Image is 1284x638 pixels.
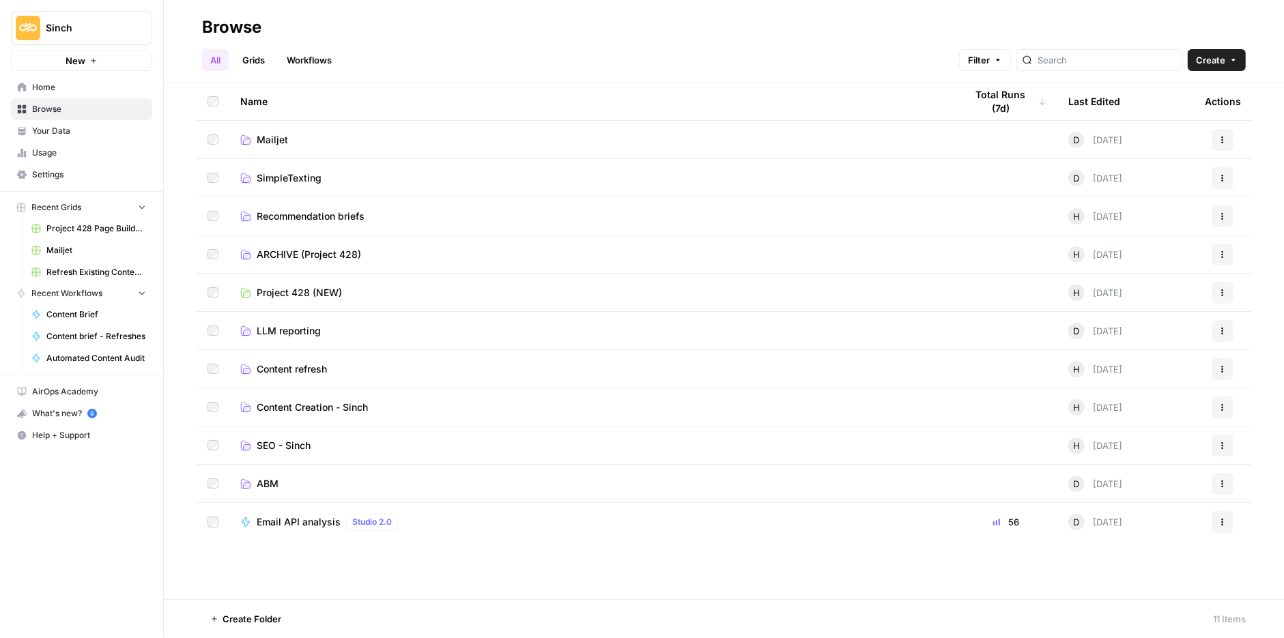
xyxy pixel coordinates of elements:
a: ABM [240,477,944,491]
a: Your Data [11,120,152,142]
a: Automated Content Audit [25,347,152,369]
span: H [1073,362,1080,376]
span: D [1074,324,1080,338]
span: Browse [32,103,146,115]
img: Sinch Logo [16,16,40,40]
a: Grids [234,49,273,71]
a: Workflows [279,49,340,71]
span: SEO - Sinch [257,439,311,452]
a: Email API analysisStudio 2.0 [240,514,944,530]
div: [DATE] [1068,361,1122,377]
input: Search [1038,53,1176,67]
a: Content refresh [240,362,944,376]
a: All [202,49,229,71]
div: [DATE] [1068,437,1122,454]
span: Automated Content Audit [46,352,146,364]
button: Recent Grids [11,197,152,218]
span: D [1074,171,1080,185]
button: Workspace: Sinch [11,11,152,45]
div: [DATE] [1068,170,1122,186]
span: Studio 2.0 [352,516,392,528]
a: AirOps Academy [11,381,152,403]
div: [DATE] [1068,246,1122,263]
a: Project 428 (NEW) [240,286,944,300]
span: Recommendation briefs [257,209,365,223]
div: Last Edited [1068,83,1120,120]
span: Content Creation - Sinch [257,401,368,414]
div: 56 [966,515,1046,529]
button: Filter [959,49,1011,71]
a: Content Creation - Sinch [240,401,944,414]
span: Help + Support [32,429,146,441]
span: Refresh Existing Content (1) [46,266,146,278]
span: Create [1196,53,1225,67]
a: LLM reporting [240,324,944,338]
span: Filter [968,53,990,67]
span: Create Folder [223,612,281,626]
div: Actions [1205,83,1241,120]
a: Home [11,76,152,98]
button: Create Folder [202,608,289,630]
div: [DATE] [1068,514,1122,530]
div: Name [240,83,944,120]
span: ABM [257,477,279,491]
button: Recent Workflows [11,283,152,304]
div: [DATE] [1068,132,1122,148]
a: Recommendation briefs [240,209,944,223]
div: [DATE] [1068,476,1122,492]
span: Your Data [32,125,146,137]
button: Create [1188,49,1246,71]
span: H [1073,286,1080,300]
a: Content brief - Refreshes [25,325,152,347]
a: Project 428 Page Builder Tracker (NEW) [25,218,152,240]
span: Usage [32,147,146,159]
span: Recent Workflows [31,287,102,300]
div: 11 Items [1213,612,1246,626]
button: New [11,50,152,71]
a: Settings [11,164,152,186]
a: Mailjet [25,240,152,261]
span: H [1073,248,1080,261]
span: Content brief - Refreshes [46,330,146,343]
span: Project 428 (NEW) [257,286,342,300]
span: LLM reporting [257,324,321,338]
a: Mailjet [240,133,944,147]
div: Total Runs (7d) [966,83,1046,120]
a: Refresh Existing Content (1) [25,261,152,283]
span: H [1073,209,1080,223]
span: D [1074,133,1080,147]
a: Content Brief [25,304,152,325]
span: SimpleTexting [257,171,322,185]
div: [DATE] [1068,399,1122,416]
span: Email API analysis [257,515,341,529]
a: SEO - Sinch [240,439,944,452]
span: D [1074,477,1080,491]
span: Mailjet [257,133,288,147]
span: D [1074,515,1080,529]
span: Sinch [46,21,128,35]
a: Browse [11,98,152,120]
span: H [1073,439,1080,452]
div: Browse [202,16,261,38]
button: Help + Support [11,424,152,446]
a: SimpleTexting [240,171,944,185]
span: Home [32,81,146,93]
button: What's new? 5 [11,403,152,424]
div: What's new? [12,403,152,424]
span: H [1073,401,1080,414]
span: Recent Grids [31,201,81,214]
span: Project 428 Page Builder Tracker (NEW) [46,222,146,235]
span: Mailjet [46,244,146,257]
div: [DATE] [1068,208,1122,224]
a: ARCHIVE (Project 428) [240,248,944,261]
span: Content refresh [257,362,327,376]
span: Content Brief [46,308,146,321]
span: New [66,54,85,68]
text: 5 [90,410,94,417]
span: Settings [32,169,146,181]
a: Usage [11,142,152,164]
div: [DATE] [1068,323,1122,339]
a: 5 [87,409,97,418]
span: ARCHIVE (Project 428) [257,248,361,261]
span: AirOps Academy [32,386,146,398]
